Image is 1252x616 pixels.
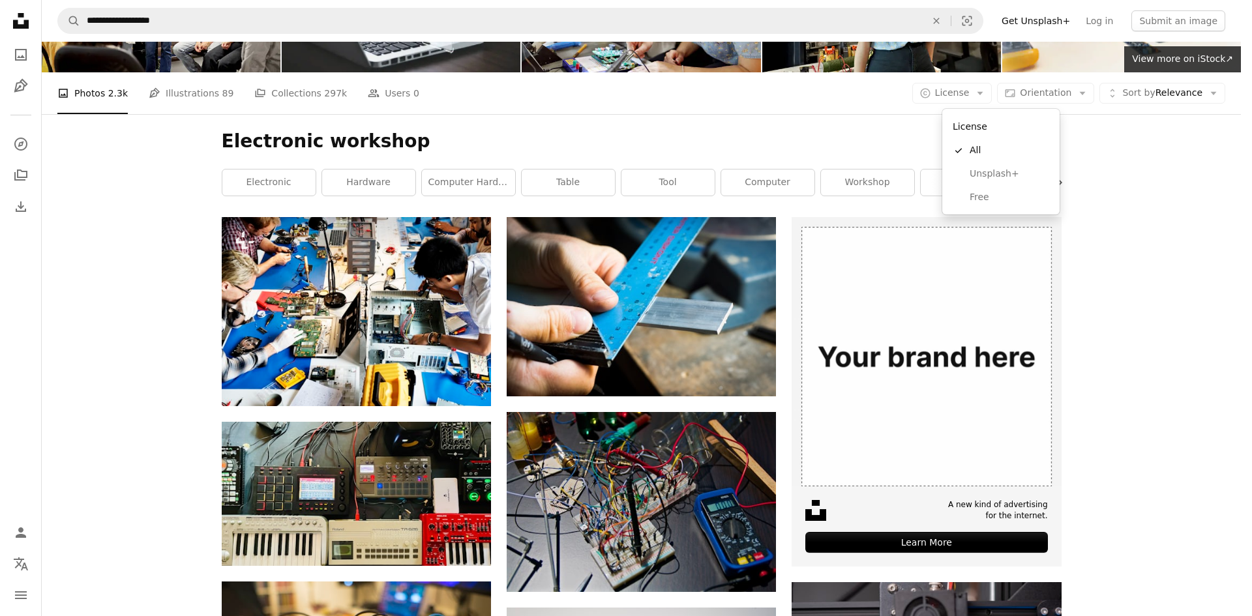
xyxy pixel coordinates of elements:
span: All [970,144,1049,157]
button: Orientation [997,83,1094,104]
span: Free [970,191,1049,204]
div: License [942,109,1060,214]
span: License [935,87,970,98]
button: License [912,83,992,104]
div: License [947,114,1054,139]
span: Unsplash+ [970,168,1049,181]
